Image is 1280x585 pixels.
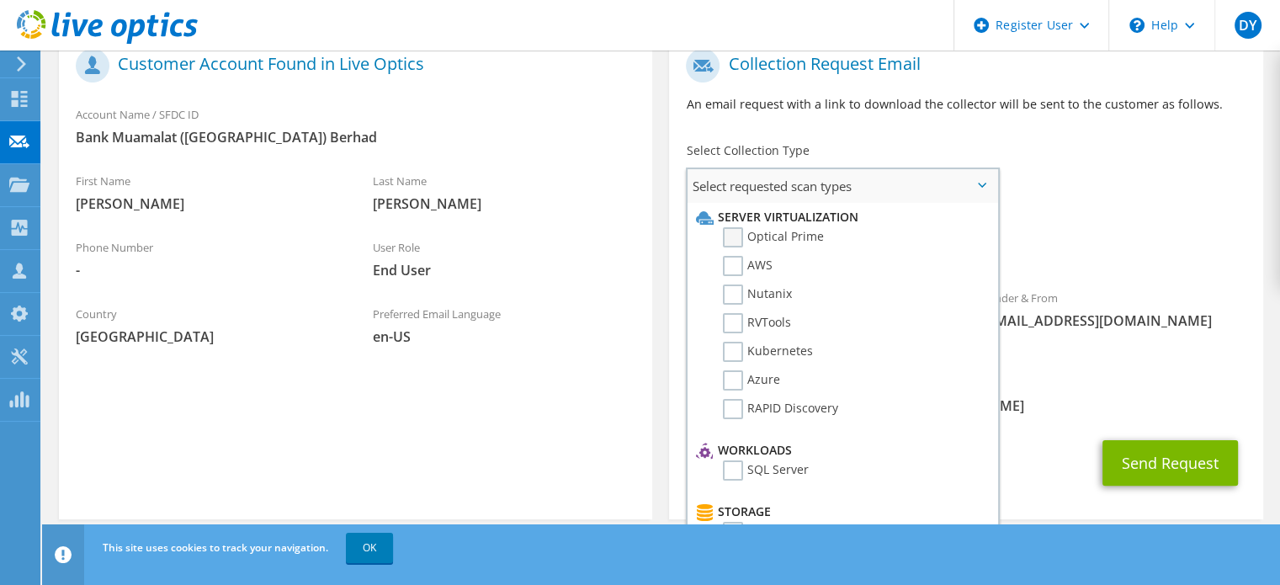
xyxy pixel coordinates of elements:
h1: Customer Account Found in Live Optics [76,49,627,82]
div: Requested Collections [669,210,1262,272]
a: OK [346,533,393,563]
div: Phone Number [59,230,356,288]
span: This site uses cookies to track your navigation. [103,540,328,555]
label: Optical Prime [723,227,824,247]
label: SQL Server [723,460,809,481]
div: First Name [59,163,356,221]
p: An email request with a link to download the collector will be sent to the customer as follows. [686,95,1245,114]
button: Send Request [1102,440,1238,486]
label: Kubernetes [723,342,813,362]
div: To [669,280,966,357]
li: Workloads [692,440,989,460]
span: [PERSON_NAME] [76,194,339,213]
div: CC & Reply To [669,365,1262,423]
span: Select requested scan types [688,169,997,203]
div: Preferred Email Language [356,296,653,354]
span: en-US [373,327,636,346]
div: Account Name / SFDC ID [59,97,652,155]
div: Country [59,296,356,354]
span: [EMAIL_ADDRESS][DOMAIN_NAME] [983,311,1246,330]
li: Server Virtualization [692,207,989,227]
span: DY [1235,12,1261,39]
span: [GEOGRAPHIC_DATA] [76,327,339,346]
div: Last Name [356,163,653,221]
span: - [76,261,339,279]
div: Sender & From [966,280,1263,338]
label: CLARiiON/VNX [723,522,828,542]
span: End User [373,261,636,279]
h1: Collection Request Email [686,49,1237,82]
label: RVTools [723,313,791,333]
label: AWS [723,256,773,276]
label: Azure [723,370,780,391]
span: [PERSON_NAME] [373,194,636,213]
span: Bank Muamalat ([GEOGRAPHIC_DATA]) Berhad [76,128,635,146]
div: User Role [356,230,653,288]
svg: \n [1129,18,1145,33]
li: Storage [692,502,989,522]
label: RAPID Discovery [723,399,838,419]
label: Nutanix [723,285,792,305]
label: Select Collection Type [686,142,809,159]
